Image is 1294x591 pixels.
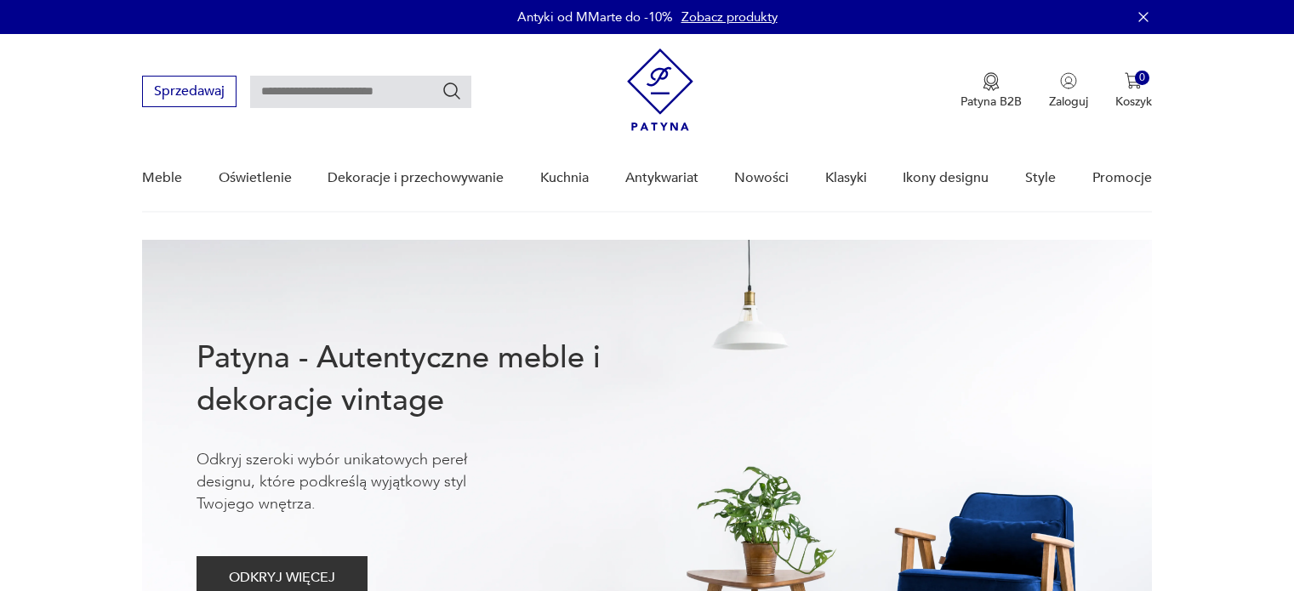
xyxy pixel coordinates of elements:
a: Promocje [1092,145,1152,211]
img: Ikona medalu [983,72,1000,91]
button: 0Koszyk [1115,72,1152,110]
button: Patyna B2B [961,72,1022,110]
a: Dekoracje i przechowywanie [328,145,504,211]
a: Zobacz produkty [681,9,778,26]
a: Klasyki [825,145,867,211]
button: Zaloguj [1049,72,1088,110]
h1: Patyna - Autentyczne meble i dekoracje vintage [197,337,656,422]
a: Antykwariat [625,145,698,211]
button: Sprzedawaj [142,76,237,107]
a: Nowości [734,145,789,211]
a: Kuchnia [540,145,589,211]
a: Ikona medaluPatyna B2B [961,72,1022,110]
p: Antyki od MMarte do -10% [517,9,673,26]
img: Patyna - sklep z meblami i dekoracjami vintage [627,48,693,131]
img: Ikona koszyka [1125,72,1142,89]
img: Ikonka użytkownika [1060,72,1077,89]
button: Szukaj [442,81,462,101]
a: Style [1025,145,1056,211]
p: Zaloguj [1049,94,1088,110]
a: Sprzedawaj [142,87,237,99]
a: Ikony designu [903,145,989,211]
a: Meble [142,145,182,211]
p: Koszyk [1115,94,1152,110]
a: Oświetlenie [219,145,292,211]
p: Odkryj szeroki wybór unikatowych pereł designu, które podkreślą wyjątkowy styl Twojego wnętrza. [197,449,520,515]
p: Patyna B2B [961,94,1022,110]
div: 0 [1135,71,1149,85]
a: ODKRYJ WIĘCEJ [197,573,368,585]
